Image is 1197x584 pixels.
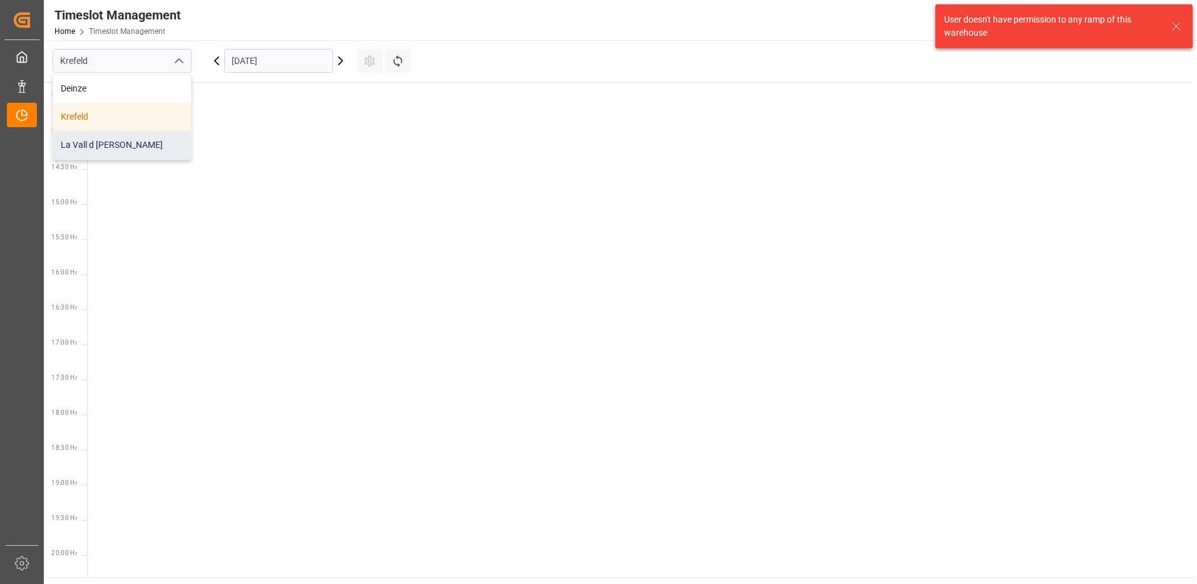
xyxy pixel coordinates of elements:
[51,514,77,521] span: 19:30 Hr
[53,75,191,103] div: Deinze
[51,409,77,416] span: 18:00 Hr
[54,27,75,36] a: Home
[53,49,192,73] input: Type to search/select
[51,164,77,170] span: 14:30 Hr
[51,479,77,486] span: 19:00 Hr
[51,199,77,206] span: 15:00 Hr
[53,103,191,131] div: Krefeld
[224,49,333,73] input: DD.MM.YYYY
[53,131,191,159] div: La Vall d [PERSON_NAME]
[51,374,77,381] span: 17:30 Hr
[51,550,77,556] span: 20:00 Hr
[51,269,77,276] span: 16:00 Hr
[168,51,187,71] button: close menu
[54,6,181,24] div: Timeslot Management
[51,93,77,100] span: 13:30 Hr
[51,339,77,346] span: 17:00 Hr
[51,128,77,135] span: 14:00 Hr
[51,444,77,451] span: 18:30 Hr
[51,234,77,241] span: 15:30 Hr
[51,304,77,311] span: 16:30 Hr
[944,13,1159,39] div: User doesn't have permission to any ramp of this warehouse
